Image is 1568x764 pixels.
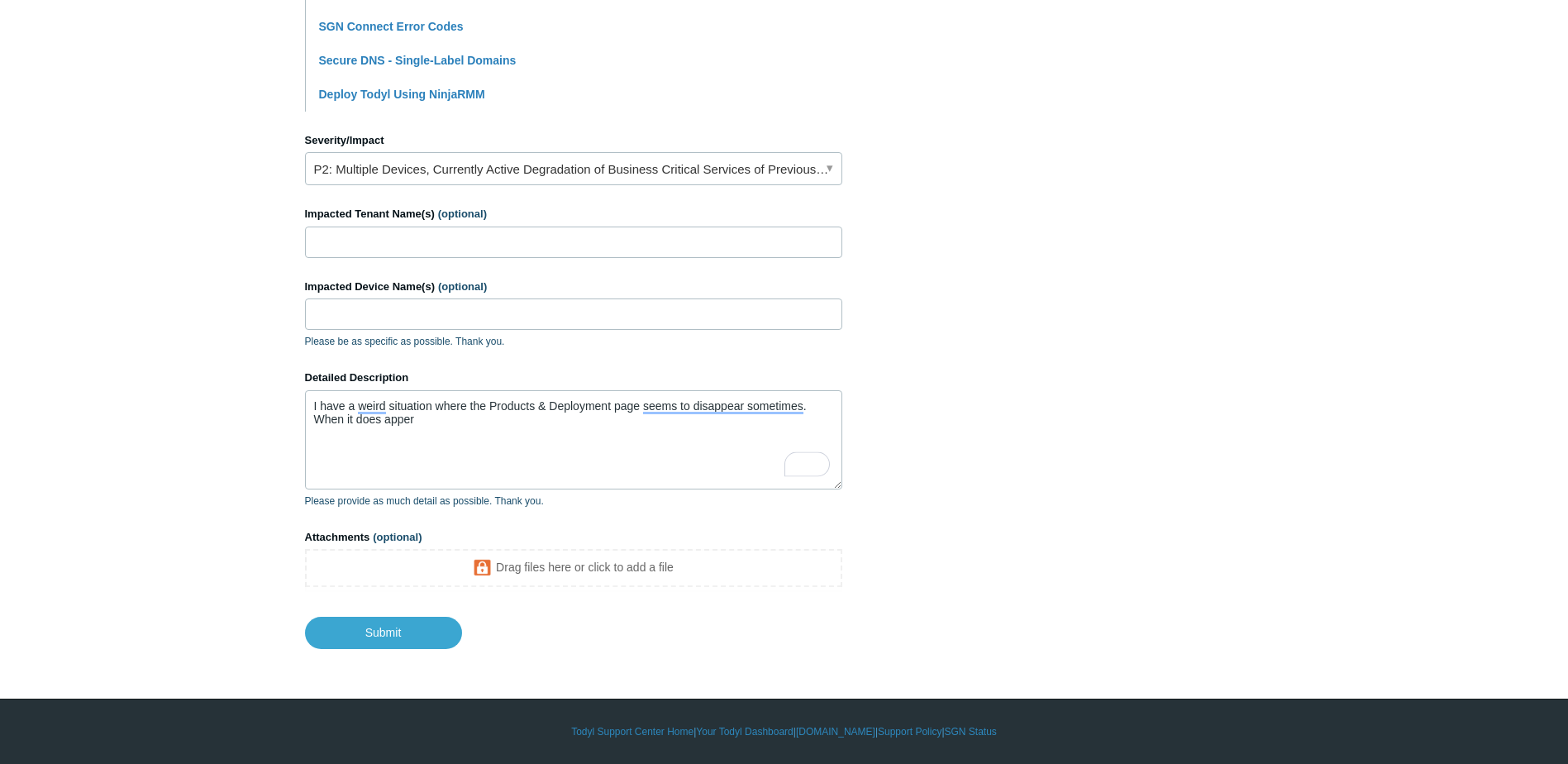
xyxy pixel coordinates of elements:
a: Todyl Support Center Home [571,724,693,739]
a: SGN Status [945,724,997,739]
label: Impacted Tenant Name(s) [305,206,842,222]
a: P2: Multiple Devices, Currently Active Degradation of Business Critical Services of Previously Wo... [305,152,842,185]
a: Support Policy [878,724,941,739]
span: (optional) [373,531,422,543]
span: (optional) [438,280,487,293]
a: Secure DNS - Single-Label Domains [319,54,517,67]
label: Impacted Device Name(s) [305,279,842,295]
a: SGN Connect Error Codes [319,20,464,33]
label: Severity/Impact [305,132,842,149]
p: Please provide as much detail as possible. Thank you. [305,494,842,509]
p: Please be as specific as possible. Thank you. [305,334,842,349]
input: Submit [305,617,462,648]
span: (optional) [438,208,487,220]
div: | | | | [305,724,1264,739]
label: Detailed Description [305,370,842,386]
label: Attachments [305,529,842,546]
a: [DOMAIN_NAME] [796,724,875,739]
textarea: To enrich screen reader interactions, please activate Accessibility in Grammarly extension settings [305,390,842,489]
a: Your Todyl Dashboard [696,724,793,739]
a: Deploy Todyl Using NinjaRMM [319,88,485,101]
